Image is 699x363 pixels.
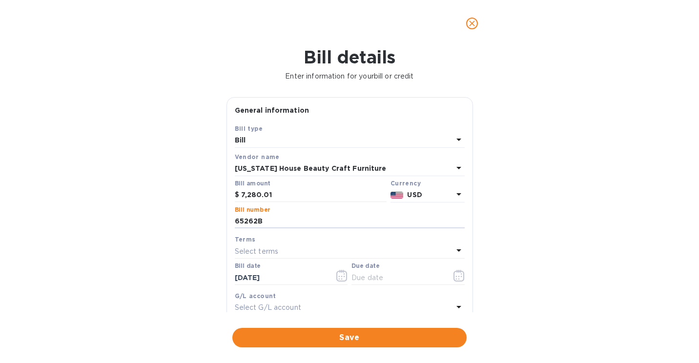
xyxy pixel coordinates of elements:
span: Save [240,332,459,343]
b: [US_STATE] House Beauty Craft Furniture [235,164,387,172]
label: Bill amount [235,181,270,186]
input: $ Enter bill amount [241,188,387,202]
b: Terms [235,236,256,243]
b: USD [407,191,422,199]
p: Select terms [235,246,279,257]
b: Currency [391,180,421,187]
h1: Bill details [8,47,691,67]
input: Enter bill number [235,214,465,229]
b: Bill type [235,125,263,132]
div: $ [235,188,241,202]
b: Bill [235,136,246,144]
img: USD [391,192,404,199]
label: Bill number [235,207,270,213]
input: Due date [351,270,444,285]
b: Vendor name [235,153,280,161]
input: Select date [235,270,327,285]
p: Select G/L account [235,302,301,313]
b: G/L account [235,292,276,300]
button: close [460,12,484,35]
p: Enter information for your bill or credit [8,71,691,81]
label: Bill date [235,263,261,269]
label: Due date [351,263,379,269]
button: Save [232,328,467,347]
b: General information [235,106,309,114]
